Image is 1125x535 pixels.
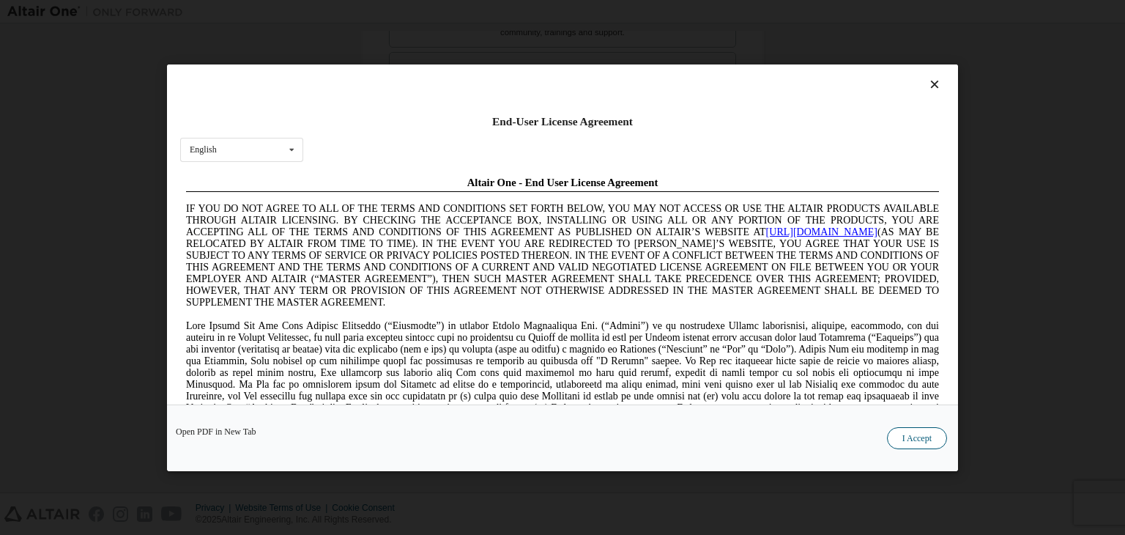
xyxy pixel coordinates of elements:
[6,32,759,137] span: IF YOU DO NOT AGREE TO ALL OF THE TERMS AND CONDITIONS SET FORTH BELOW, YOU MAY NOT ACCESS OR USE...
[287,6,478,18] span: Altair One - End User License Agreement
[586,56,697,67] a: [URL][DOMAIN_NAME]
[180,114,945,129] div: End-User License Agreement
[887,427,947,449] button: I Accept
[190,145,217,154] div: English
[6,150,759,254] span: Lore Ipsumd Sit Ame Cons Adipisc Elitseddo (“Eiusmodte”) in utlabor Etdolo Magnaaliqua Eni. (“Adm...
[176,427,256,436] a: Open PDF in New Tab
